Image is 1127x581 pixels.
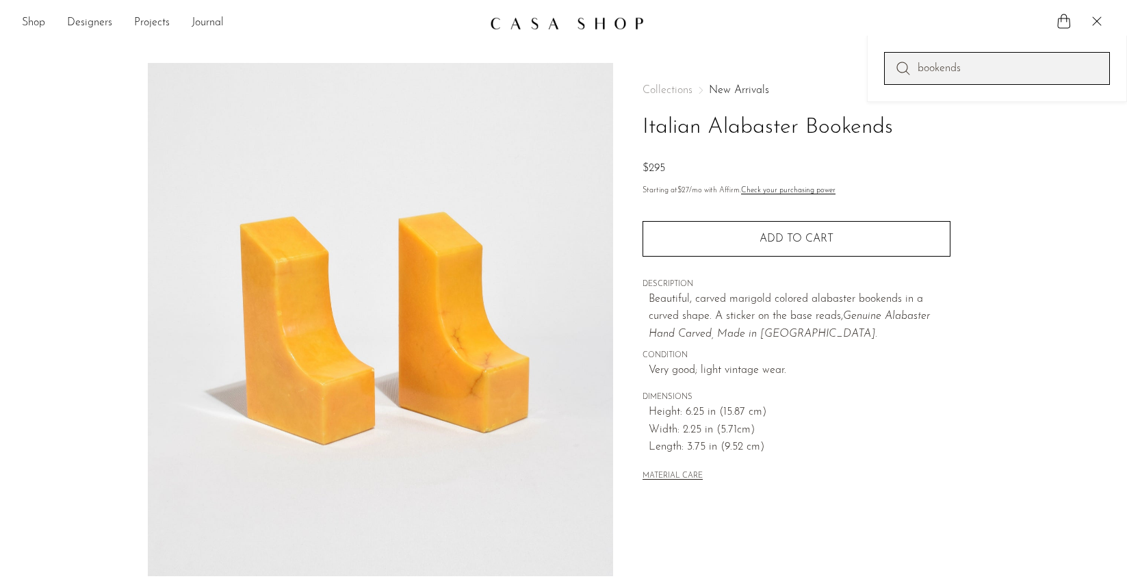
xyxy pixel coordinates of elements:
[22,12,479,35] nav: Desktop navigation
[709,85,769,96] a: New Arrivals
[148,63,614,576] img: Italian Alabaster Bookends
[643,472,703,482] button: MATERIAL CARE
[643,85,950,96] nav: Breadcrumbs
[643,185,950,197] p: Starting at /mo with Affirm.
[760,233,833,244] span: Add to cart
[649,404,950,422] span: Height: 6.25 in (15.87 cm)
[643,221,950,257] button: Add to cart
[67,14,112,32] a: Designers
[643,110,950,145] h1: Italian Alabaster Bookends
[649,291,950,344] p: Beautiful, carved marigold colored alabaster bookends in a curved shape. A sticker on the base re...
[643,391,950,404] span: DIMENSIONS
[884,52,1110,85] input: Perform a search
[22,14,45,32] a: Shop
[741,187,835,194] a: Check your purchasing power - Learn more about Affirm Financing (opens in modal)
[643,163,665,174] span: $295
[192,14,224,32] a: Journal
[22,12,479,35] ul: NEW HEADER MENU
[643,279,950,291] span: DESCRIPTION
[649,422,950,439] span: Width: 2.25 in (5.71cm)
[677,187,689,194] span: $27
[649,439,950,456] span: Length: 3.75 in (9.52 cm)
[134,14,170,32] a: Projects
[649,362,950,380] span: Very good; light vintage wear.
[643,350,950,362] span: CONDITION
[643,85,692,96] span: Collections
